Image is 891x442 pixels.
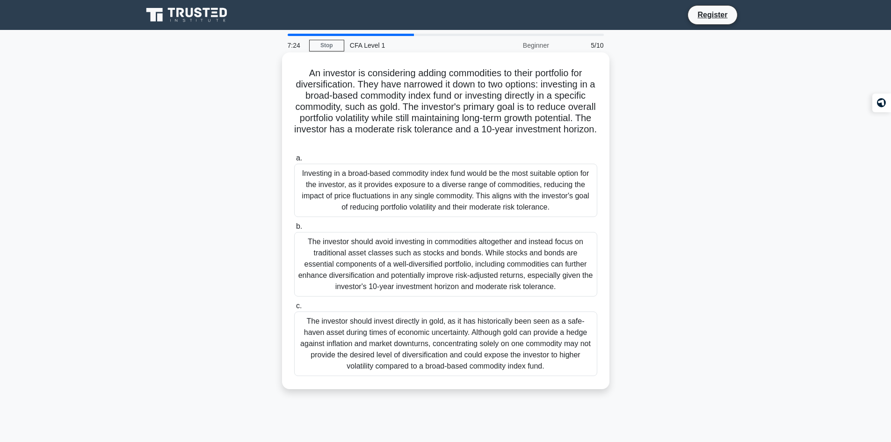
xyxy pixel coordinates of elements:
[293,67,598,147] h5: An investor is considering adding commodities to their portfolio for diversification. They have n...
[296,302,302,310] span: c.
[296,154,302,162] span: a.
[294,164,597,217] div: Investing in a broad-based commodity index fund would be the most suitable option for the investo...
[294,312,597,376] div: The investor should invest directly in gold, as it has historically been seen as a safe-haven ass...
[282,36,309,55] div: 7:24
[692,9,733,21] a: Register
[296,222,302,230] span: b.
[473,36,555,55] div: Beginner
[555,36,609,55] div: 5/10
[294,232,597,297] div: The investor should avoid investing in commodities altogether and instead focus on traditional as...
[344,36,473,55] div: CFA Level 1
[309,40,344,51] a: Stop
